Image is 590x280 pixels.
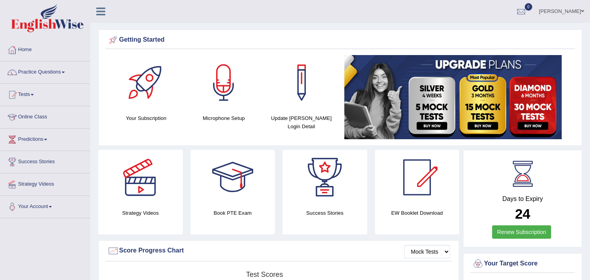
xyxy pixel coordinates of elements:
[111,114,181,122] h4: Your Subscription
[98,209,183,217] h4: Strategy Videos
[0,196,90,216] a: Your Account
[267,114,336,131] h4: Update [PERSON_NAME] Login Detail
[0,151,90,171] a: Success Stories
[107,34,573,46] div: Getting Started
[191,209,275,217] h4: Book PTE Exam
[0,106,90,126] a: Online Class
[0,39,90,59] a: Home
[492,225,551,239] a: Renew Subscription
[472,258,573,270] div: Your Target Score
[515,206,530,221] b: 24
[283,209,367,217] h4: Success Stories
[0,84,90,103] a: Tests
[525,3,533,11] span: 0
[472,195,573,203] h4: Days to Expiry
[0,129,90,148] a: Predictions
[375,209,460,217] h4: EW Booklet Download
[344,55,562,139] img: small5.jpg
[0,173,90,193] a: Strategy Videos
[189,114,259,122] h4: Microphone Setup
[246,271,283,278] tspan: Test scores
[0,61,90,81] a: Practice Questions
[107,245,450,257] div: Score Progress Chart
